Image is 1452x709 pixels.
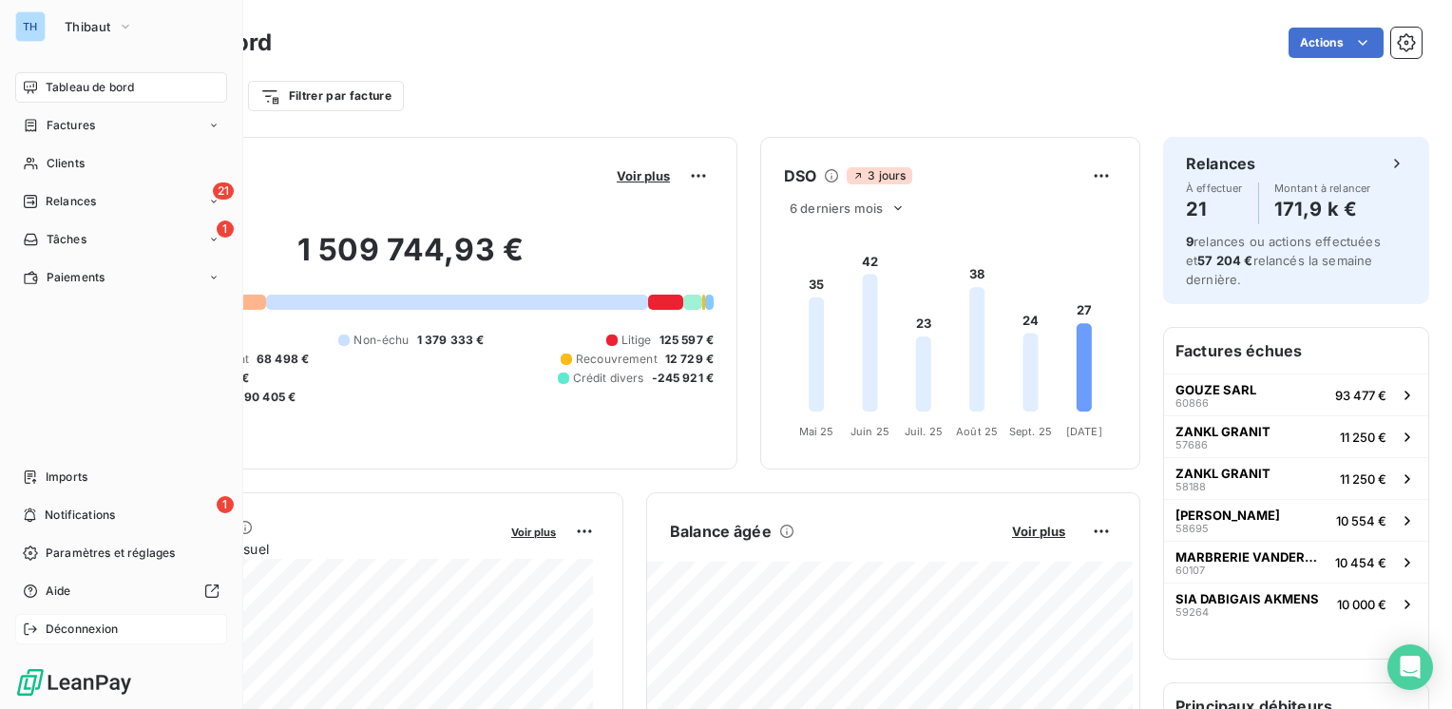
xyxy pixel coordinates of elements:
[652,370,715,387] span: -245 921 €
[1340,471,1386,487] span: 11 250 €
[1164,374,1428,415] button: GOUZE SARL6086693 477 €
[1175,606,1209,618] span: 59264
[799,425,834,438] tspan: Mai 25
[1175,397,1209,409] span: 60866
[217,496,234,513] span: 1
[47,117,95,134] span: Factures
[46,621,119,638] span: Déconnexion
[1197,253,1252,268] span: 57 204 €
[239,389,296,406] span: -90 405 €
[15,667,133,698] img: Logo LeanPay
[1186,194,1243,224] h4: 21
[1175,591,1319,606] span: SIA DABIGAIS AKMENS
[1335,555,1386,570] span: 10 454 €
[621,332,652,349] span: Litige
[1186,182,1243,194] span: À effectuer
[611,167,676,184] button: Voir plus
[1186,234,1194,249] span: 9
[511,526,556,539] span: Voir plus
[1164,541,1428,583] button: MARBRERIE VANDERMARLIERE6010710 454 €
[47,269,105,286] span: Paiements
[248,81,404,111] button: Filtrer par facture
[1175,565,1205,576] span: 60107
[1274,182,1371,194] span: Montant à relancer
[65,19,110,34] span: Thibaut
[1186,234,1381,287] span: relances ou actions effectuées et relancés la semaine dernière.
[1337,597,1386,612] span: 10 000 €
[1164,328,1428,374] h6: Factures échues
[1289,28,1384,58] button: Actions
[1066,425,1102,438] tspan: [DATE]
[1175,549,1328,565] span: MARBRERIE VANDERMARLIERE
[353,332,409,349] span: Non-échu
[1164,415,1428,457] button: ZANKL GRANIT5768611 250 €
[1175,523,1209,534] span: 58695
[217,220,234,238] span: 1
[45,507,115,524] span: Notifications
[1164,499,1428,541] button: [PERSON_NAME]5869510 554 €
[46,79,134,96] span: Tableau de bord
[107,231,714,288] h2: 1 509 744,93 €
[659,332,714,349] span: 125 597 €
[1175,382,1256,397] span: GOUZE SARL
[1175,481,1206,492] span: 58188
[257,351,309,368] span: 68 498 €
[107,539,498,559] span: Chiffre d'affaires mensuel
[665,351,714,368] span: 12 729 €
[47,231,86,248] span: Tâches
[850,425,889,438] tspan: Juin 25
[784,164,816,187] h6: DSO
[1175,424,1270,439] span: ZANKL GRANIT
[670,520,772,543] h6: Balance âgée
[1012,524,1065,539] span: Voir plus
[617,168,670,183] span: Voir plus
[506,523,562,540] button: Voir plus
[1006,523,1071,540] button: Voir plus
[46,583,71,600] span: Aide
[1335,388,1386,403] span: 93 477 €
[46,469,87,486] span: Imports
[1009,425,1052,438] tspan: Sept. 25
[1340,430,1386,445] span: 11 250 €
[1186,152,1255,175] h6: Relances
[1274,194,1371,224] h4: 171,9 k €
[1175,466,1270,481] span: ZANKL GRANIT
[15,576,227,606] a: Aide
[573,370,644,387] span: Crédit divers
[417,332,485,349] span: 1 379 333 €
[576,351,658,368] span: Recouvrement
[1387,644,1433,690] div: Open Intercom Messenger
[905,425,943,438] tspan: Juil. 25
[15,11,46,42] div: TH
[847,167,911,184] span: 3 jours
[46,193,96,210] span: Relances
[47,155,85,172] span: Clients
[213,182,234,200] span: 21
[1164,457,1428,499] button: ZANKL GRANIT5818811 250 €
[790,201,883,216] span: 6 derniers mois
[956,425,998,438] tspan: Août 25
[1175,508,1280,523] span: [PERSON_NAME]
[1175,439,1208,450] span: 57686
[46,545,175,562] span: Paramètres et réglages
[1336,513,1386,528] span: 10 554 €
[1164,583,1428,624] button: SIA DABIGAIS AKMENS5926410 000 €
